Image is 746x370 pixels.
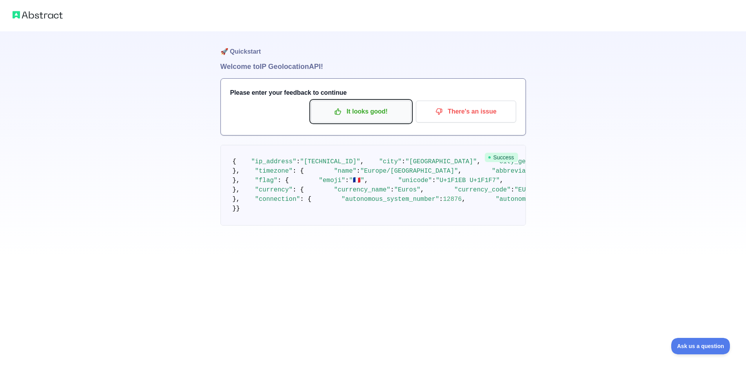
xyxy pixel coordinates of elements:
span: "flag" [255,177,278,184]
span: { [233,158,237,165]
span: "autonomous_system_number" [341,196,439,203]
span: "city" [379,158,402,165]
span: : { [293,168,304,175]
span: "[TECHNICAL_ID]" [300,158,360,165]
span: , [421,186,424,193]
iframe: Toggle Customer Support [671,338,730,354]
span: , [360,158,364,165]
span: "autonomous_system_organization" [496,196,616,203]
span: "abbreviation" [492,168,544,175]
span: : [390,186,394,193]
span: "connection" [255,196,300,203]
span: "currency_name" [334,186,390,193]
span: "ip_address" [251,158,296,165]
span: "U+1F1EB U+1F1F7" [436,177,500,184]
span: , [477,158,481,165]
span: "timezone" [255,168,293,175]
h1: 🚀 Quickstart [220,31,526,61]
span: : [511,186,515,193]
span: "[GEOGRAPHIC_DATA]" [405,158,477,165]
span: : [439,196,443,203]
span: "🇫🇷" [349,177,364,184]
span: "currency_code" [454,186,511,193]
span: "unicode" [398,177,432,184]
span: : [345,177,349,184]
span: : [402,158,406,165]
span: "Euros" [394,186,420,193]
span: 12876 [443,196,462,203]
span: , [500,177,504,184]
span: "currency" [255,186,293,193]
span: "EUR" [515,186,533,193]
span: , [462,196,466,203]
button: It looks good! [311,101,411,123]
span: : [296,158,300,165]
span: , [458,168,462,175]
span: : [432,177,436,184]
span: : [356,168,360,175]
span: : { [300,196,311,203]
span: : { [278,177,289,184]
button: There's an issue [416,101,516,123]
span: : { [293,186,304,193]
p: It looks good! [317,105,405,118]
img: Abstract logo [13,9,63,20]
h1: Welcome to IP Geolocation API! [220,61,526,72]
span: "Europe/[GEOGRAPHIC_DATA]" [360,168,458,175]
span: "name" [334,168,357,175]
span: , [364,177,368,184]
span: Success [485,153,518,162]
h3: Please enter your feedback to continue [230,88,516,97]
span: "emoji" [319,177,345,184]
p: There's an issue [422,105,510,118]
